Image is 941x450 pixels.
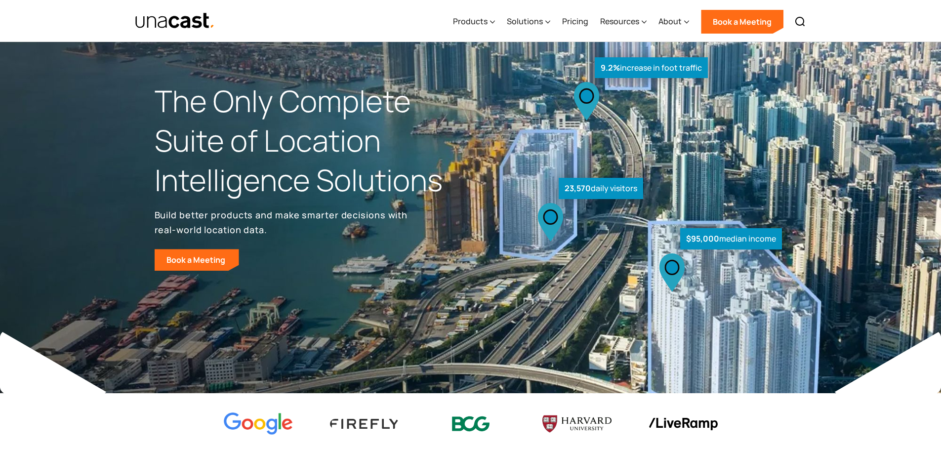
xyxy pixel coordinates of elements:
h1: The Only Complete Suite of Location Intelligence Solutions [155,82,471,200]
div: Resources [600,1,647,42]
a: home [135,12,215,30]
div: About [658,15,682,27]
div: median income [680,228,782,249]
img: Firefly Advertising logo [330,419,399,428]
div: Solutions [507,1,550,42]
div: Solutions [507,15,543,27]
img: Google logo Color [224,412,293,436]
div: Resources [600,15,639,27]
a: Book a Meeting [701,10,783,34]
strong: 23,570 [565,183,591,194]
strong: 9.2% [601,62,620,73]
a: Book a Meeting [155,249,239,271]
img: Unacast text logo [135,12,215,30]
img: Harvard U logo [542,412,612,436]
a: Pricing [562,1,588,42]
p: Build better products and make smarter decisions with real-world location data. [155,207,411,237]
div: daily visitors [559,178,643,199]
img: Search icon [794,16,806,28]
strong: $95,000 [686,233,719,244]
div: increase in foot traffic [595,57,708,79]
div: Products [453,1,495,42]
div: About [658,1,689,42]
img: liveramp logo [649,418,718,430]
div: Products [453,15,488,27]
img: BCG logo [436,410,505,438]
